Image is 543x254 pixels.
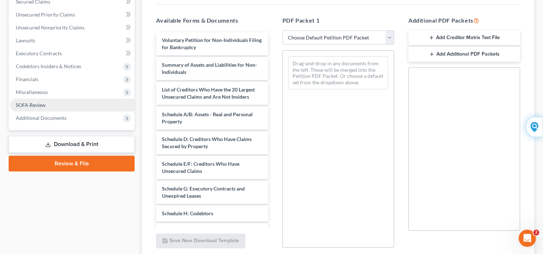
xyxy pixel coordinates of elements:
[16,11,75,18] span: Unsecured Priority Claims
[16,115,66,121] span: Additional Documents
[16,37,35,43] span: Lawsuits
[282,16,394,25] h5: PDF Packet 1
[10,99,135,112] a: SOFA Review
[519,230,536,247] iframe: Intercom live chat
[10,21,135,34] a: Unsecured Nonpriority Claims
[9,136,135,153] a: Download & Print
[162,185,245,199] span: Schedule G: Executory Contracts and Unexpired Leases
[16,63,81,69] span: Codebtors Insiders & Notices
[156,16,268,25] h5: Available Forms & Documents
[289,56,388,89] div: Drag-and-drop in any documents from the left. These will be merged into the Petition PDF Packet. ...
[16,102,46,108] span: SOFA Review
[408,16,520,25] h5: Additional PDF Packets
[408,30,520,46] button: Add Creditor Matrix Text File
[16,24,84,30] span: Unsecured Nonpriority Claims
[10,34,135,47] a: Lawsuits
[156,234,245,249] button: Save New Download Template
[162,161,239,174] span: Schedule E/F: Creditors Who Have Unsecured Claims
[408,47,520,62] button: Add Additional PDF Packets
[162,210,213,216] span: Schedule H: Codebtors
[533,230,539,235] span: 2
[162,62,257,75] span: Summary of Assets and Liabilities for Non-Individuals
[9,156,135,171] a: Review & File
[16,76,38,82] span: Financials
[162,111,253,124] span: Schedule A/B: Assets - Real and Personal Property
[10,47,135,60] a: Executory Contracts
[162,86,255,100] span: List of Creditors Who Have the 20 Largest Unsecured Claims and Are Not Insiders
[10,8,135,21] a: Unsecured Priority Claims
[16,89,48,95] span: Miscellaneous
[162,136,252,149] span: Schedule D: Creditors Who Have Claims Secured by Property
[162,37,262,50] span: Voluntary Petition for Non-Individuals Filing for Bankruptcy
[16,50,62,56] span: Executory Contracts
